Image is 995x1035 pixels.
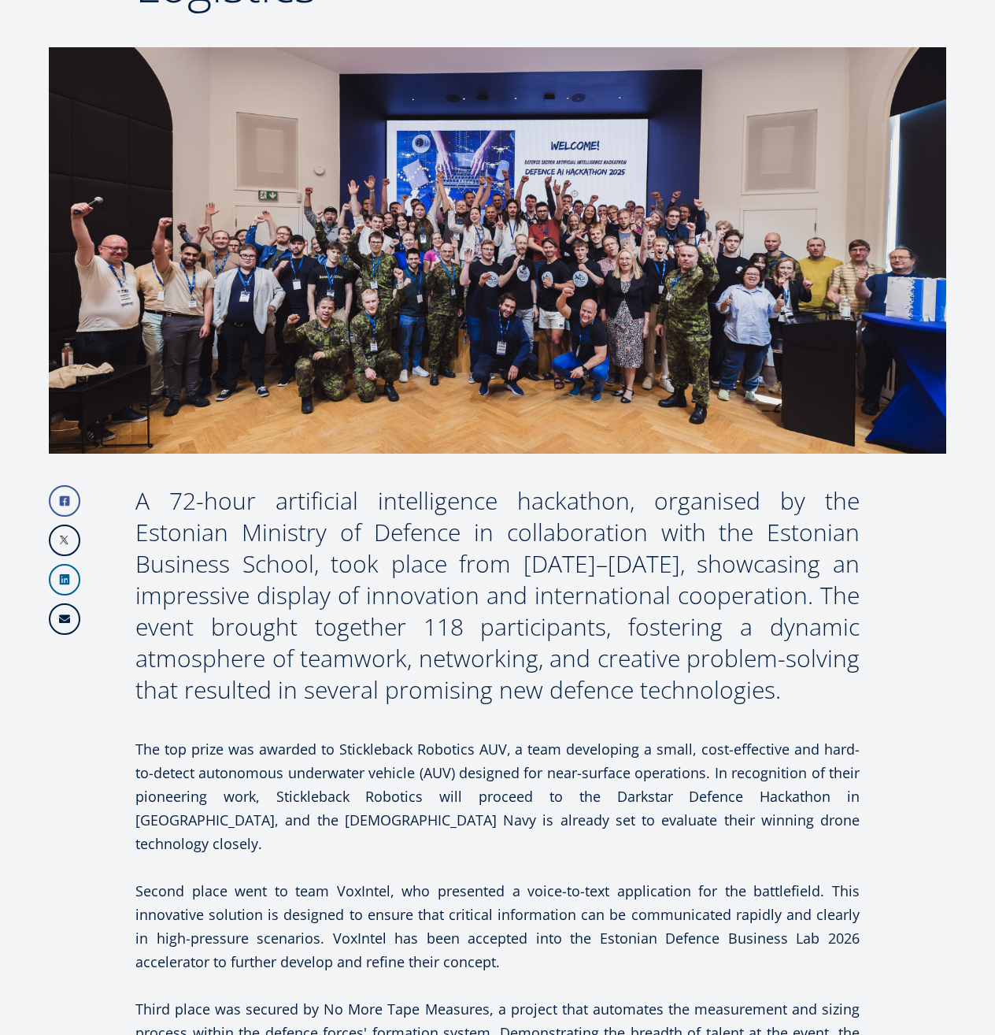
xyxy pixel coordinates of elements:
p: Second place went to team VoxIntel, who presented a voice-to-text application for the battlefield... [135,879,860,974]
a: Linkedin [49,564,80,595]
p: The top prize was awarded to Stickleback Robotics AUV, a team developing a small, cost-effective ... [135,737,860,855]
img: a [49,47,946,454]
img: X [50,526,79,555]
a: Facebook [49,485,80,517]
a: Email [49,603,80,635]
div: A 72-hour artificial intelligence hackathon, organised by the Estonian Ministry of Defence in col... [135,485,860,706]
